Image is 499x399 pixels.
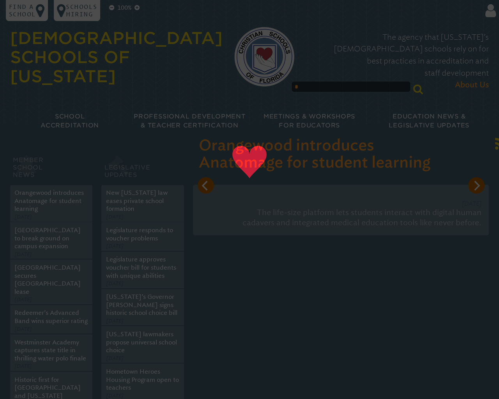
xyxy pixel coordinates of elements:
button: Previous [198,177,214,194]
span: [DATE] [14,251,32,257]
a: Hometown Heroes Housing Program open to teachers [106,368,179,391]
a: [US_STATE]’s Governor [PERSON_NAME] signs historic school choice bill [106,293,177,316]
a: Orangewood introduces Anatomage for student learning [14,189,84,212]
span: [DATE] [106,214,124,220]
span: About Us [455,79,489,92]
span: [DATE] [14,326,32,332]
p: 100% [116,3,133,12]
span: [DATE] [106,392,124,399]
span: [DATE] [14,214,32,220]
a: New [US_STATE] law eases private school formation [106,189,168,212]
span: [DATE] [106,243,124,249]
a: Legislature approves voucher bill for students with unique abilities [106,256,176,279]
span: [DATE] [106,280,124,286]
p: The agency that [US_STATE]’s [DEMOGRAPHIC_DATA] schools rely on for best practices in accreditati... [306,32,489,92]
span: [DATE] [14,363,32,369]
span: [DATE] [14,296,32,302]
span: [DATE] [106,318,124,324]
p: The life-size platform lets students interact with digital human cadavers and integrated medical ... [200,205,481,231]
a: [DEMOGRAPHIC_DATA] Schools of [US_STATE] [10,28,223,86]
span: School Accreditation [41,113,99,129]
a: [US_STATE] lawmakers propose universal school choice [106,330,177,354]
p: Schools Hiring [66,3,97,18]
a: Westminster Academy captures state title in thrilling water polo finale [14,339,86,362]
span: Professional Development & Teacher Certification [134,113,245,129]
a: [GEOGRAPHIC_DATA] secures [GEOGRAPHIC_DATA] lease [14,264,81,295]
span: [DATE] [106,355,124,361]
a: Legislature responds to voucher problems [106,226,173,242]
a: Redeemer’s Advanced Band wins superior rating [14,309,88,325]
button: Next [468,177,485,194]
a: [GEOGRAPHIC_DATA] to break ground on campus expansion [14,226,81,250]
h2: Legislative Updates [101,154,184,185]
span: [DATE] [462,200,481,207]
h3: Orangewood introduces Anatomage for student learning [199,138,483,172]
span: Education News & Legislative Updates [389,113,469,129]
span: Meetings & Workshops for Educators [264,113,355,129]
h2: Member School News [10,154,93,185]
p: Find a school [9,3,36,18]
img: csf-logo-web-colors.png [234,27,294,87]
